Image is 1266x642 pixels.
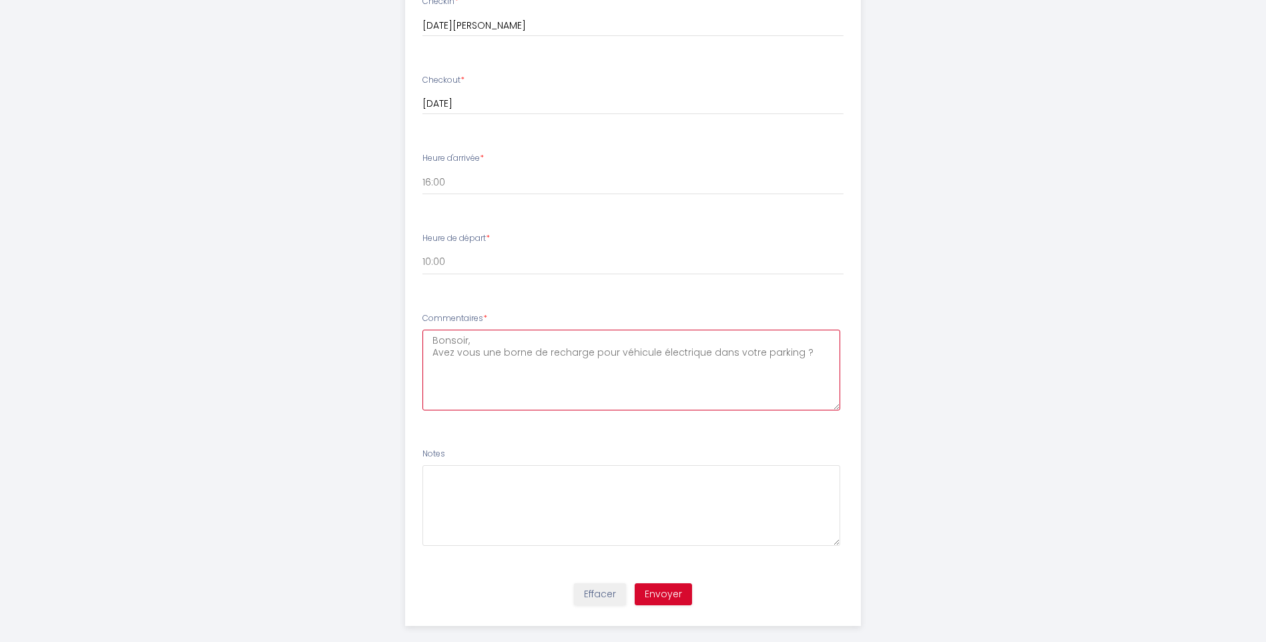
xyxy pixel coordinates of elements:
[422,232,490,245] label: Heure de départ
[422,152,484,165] label: Heure d'arrivée
[635,583,692,606] button: Envoyer
[574,583,626,606] button: Effacer
[422,312,487,325] label: Commentaires
[422,74,464,87] label: Checkout
[422,448,445,460] label: Notes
